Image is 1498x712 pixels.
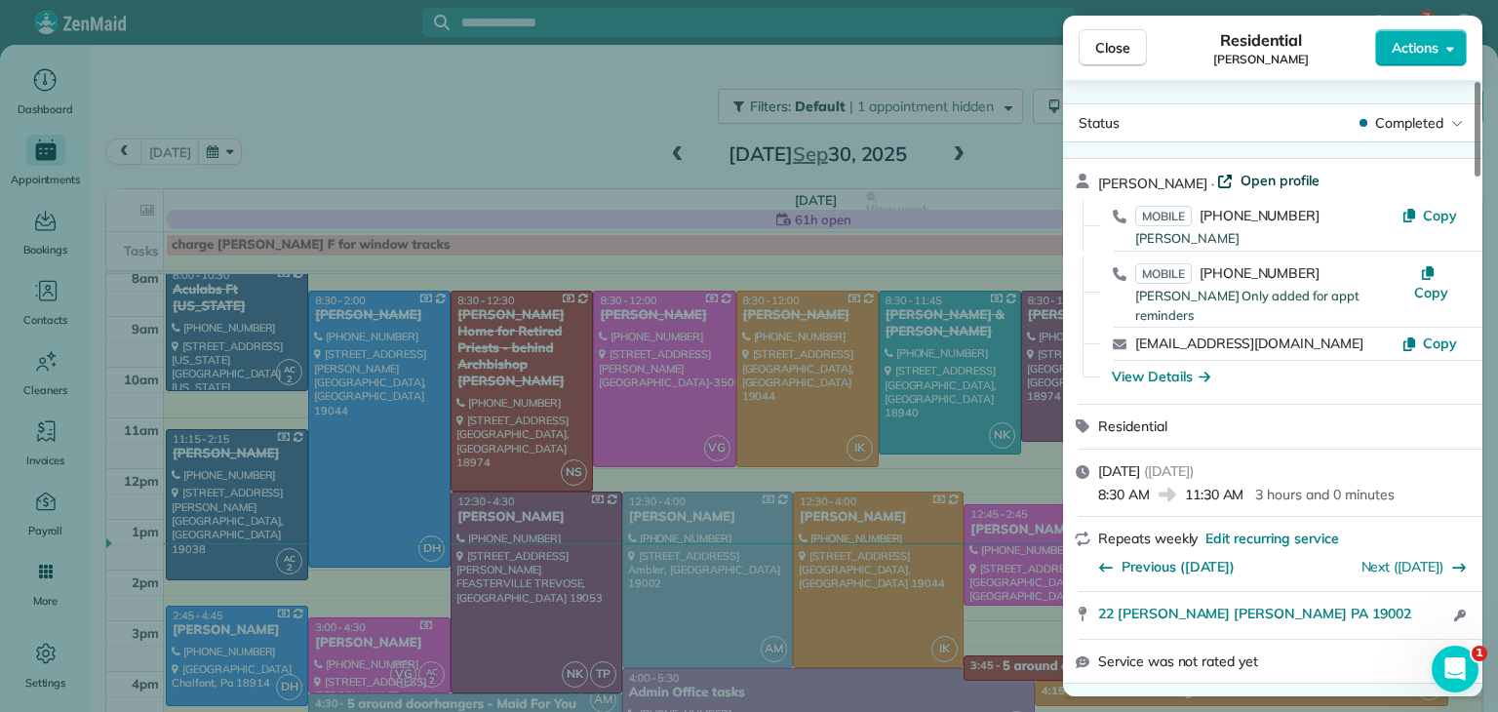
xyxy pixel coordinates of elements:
[1423,335,1457,352] span: Copy
[1241,171,1320,190] span: Open profile
[1144,462,1194,480] span: ( [DATE] )
[1401,334,1457,353] button: Copy
[1098,652,1258,671] span: Service was not rated yet
[1200,264,1320,282] span: [PHONE_NUMBER]
[1220,28,1303,52] span: Residential
[1098,604,1410,623] span: 22 [PERSON_NAME] [PERSON_NAME] PA 19002
[1098,175,1207,192] span: [PERSON_NAME]
[1098,530,1198,547] span: Repeats weekly
[1207,176,1218,191] span: ·
[1098,462,1140,480] span: [DATE]
[1200,207,1320,224] span: [PHONE_NUMBER]
[1079,114,1120,132] span: Status
[1135,263,1320,283] a: MOBILE[PHONE_NUMBER]
[1392,38,1439,58] span: Actions
[1255,485,1394,504] p: 3 hours and 0 minutes
[1414,284,1448,301] span: Copy
[1404,263,1457,302] button: Copy
[1375,113,1443,133] span: Completed
[1112,367,1210,386] button: View Details
[1122,557,1235,576] span: Previous ([DATE])
[1135,287,1404,325] div: [PERSON_NAME] Only added for appt reminders
[1135,229,1401,249] div: [PERSON_NAME]
[1213,52,1309,67] span: [PERSON_NAME]
[1135,206,1192,226] span: MOBILE
[1361,557,1468,576] button: Next ([DATE])
[1135,206,1320,225] a: MOBILE[PHONE_NUMBER]
[1185,485,1244,504] span: 11:30 AM
[1217,171,1320,190] a: Open profile
[1098,557,1235,576] button: Previous ([DATE])
[1361,558,1444,575] a: Next ([DATE])
[1135,335,1363,352] a: [EMAIL_ADDRESS][DOMAIN_NAME]
[1095,38,1130,58] span: Close
[1079,29,1147,66] button: Close
[1401,206,1457,225] button: Copy
[1098,485,1150,504] span: 8:30 AM
[1098,604,1448,623] a: 22 [PERSON_NAME] [PERSON_NAME] PA 19002
[1432,646,1478,692] iframe: Intercom live chat
[1448,604,1471,627] button: Open access information
[1205,529,1338,548] span: Edit recurring service
[1098,417,1167,435] span: Residential
[1423,207,1457,224] span: Copy
[1472,646,1487,661] span: 1
[1135,263,1192,284] span: MOBILE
